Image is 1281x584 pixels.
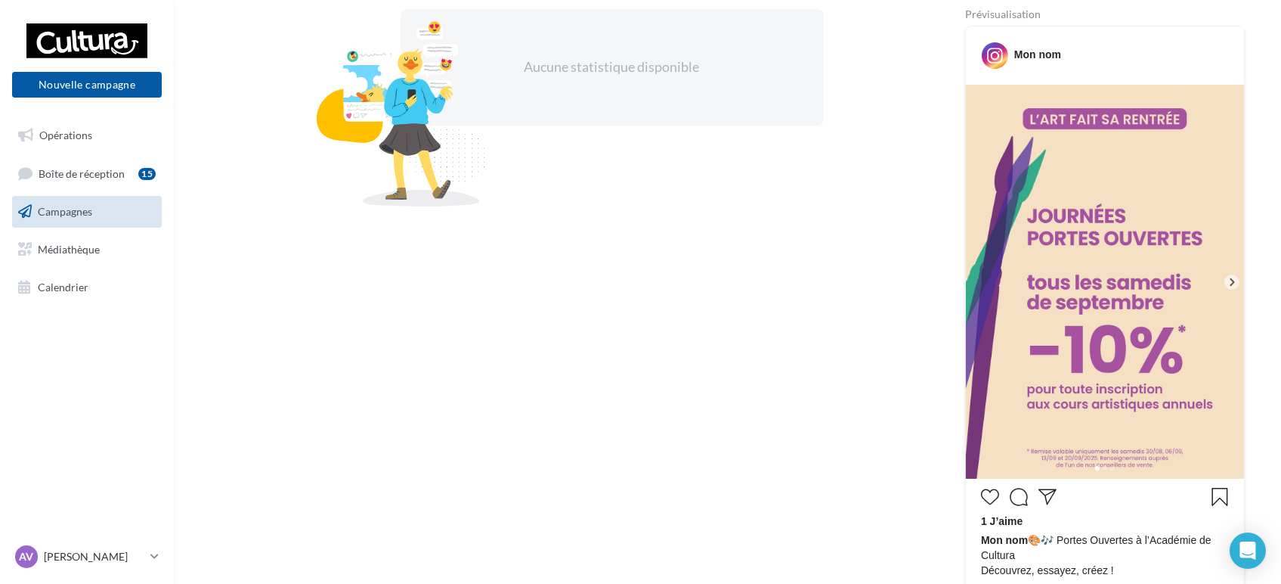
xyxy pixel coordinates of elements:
div: 1 J’aime [981,514,1229,533]
a: Médiathèque [9,234,165,266]
span: Campagnes [38,205,92,218]
span: Opérations [39,129,92,141]
div: Open Intercom Messenger [1230,533,1266,569]
div: 15 [138,168,156,180]
span: AV [20,549,34,564]
svg: J’aime [981,488,999,506]
a: Opérations [9,120,165,151]
a: Calendrier [9,272,165,303]
svg: Commenter [1010,488,1028,506]
a: AV [PERSON_NAME] [12,542,162,571]
span: Médiathèque [38,243,100,256]
span: Boîte de réception [39,166,125,179]
button: Nouvelle campagne [12,72,162,98]
span: Calendrier [38,280,88,293]
div: Aucune statistique disponible [449,57,775,77]
a: Campagnes [9,196,165,228]
svg: Partager la publication [1038,488,1057,506]
div: Mon nom [1014,47,1061,62]
svg: Enregistrer [1211,488,1229,506]
a: Boîte de réception15 [9,157,165,190]
p: [PERSON_NAME] [44,549,144,564]
div: Prévisualisation [965,9,1245,20]
span: Mon nom [981,534,1028,546]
